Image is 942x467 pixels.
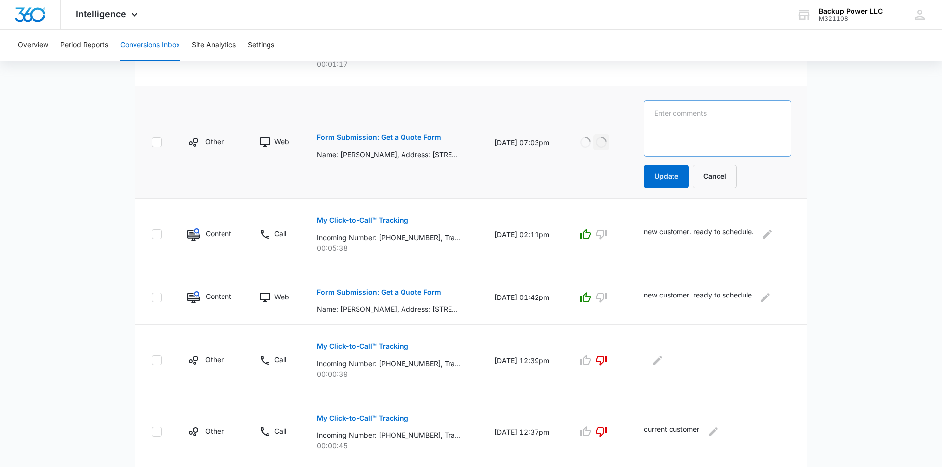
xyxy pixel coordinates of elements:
[274,354,286,365] p: Call
[205,354,224,365] p: Other
[248,30,274,61] button: Settings
[644,165,689,188] button: Update
[317,243,471,253] p: 00:05:38
[317,149,461,160] p: Name: [PERSON_NAME], Address: [STREET_ADDRESS][US_STATE], Email: [EMAIL_ADDRESS][PERSON_NAME][DOM...
[205,136,224,147] p: Other
[317,289,441,296] p: Form Submission: Get a Quote Form
[317,358,461,369] p: Incoming Number: [PHONE_NUMBER], Tracking Number: [PHONE_NUMBER], Ring To: [PHONE_NUMBER], Caller...
[317,59,471,69] p: 00:01:17
[76,9,126,19] span: Intelligence
[317,343,408,350] p: My Click-to-Call™ Tracking
[317,126,441,149] button: Form Submission: Get a Quote Form
[317,440,471,451] p: 00:00:45
[206,228,231,239] p: Content
[274,426,286,436] p: Call
[18,30,48,61] button: Overview
[317,280,441,304] button: Form Submission: Get a Quote Form
[317,406,408,430] button: My Click-to-Call™ Tracking
[206,291,231,301] p: Content
[705,424,721,440] button: Edit Comments
[644,290,752,305] p: new customer. ready to schedule
[760,226,775,242] button: Edit Comments
[644,226,754,242] p: new customer. ready to schedule.
[274,228,286,239] p: Call
[317,415,408,422] p: My Click-to-Call™ Tracking
[693,165,737,188] button: Cancel
[483,270,566,325] td: [DATE] 01:42pm
[317,369,471,379] p: 00:00:39
[758,290,773,305] button: Edit Comments
[274,136,289,147] p: Web
[60,30,108,61] button: Period Reports
[317,304,461,314] p: Name: [PERSON_NAME], Address: [STREET_ADDRESS][PERSON_NAME], Email: [EMAIL_ADDRESS][DOMAIN_NAME],...
[274,292,289,302] p: Web
[317,430,461,440] p: Incoming Number: [PHONE_NUMBER], Tracking Number: [PHONE_NUMBER], Ring To: [PHONE_NUMBER], Caller...
[317,134,441,141] p: Form Submission: Get a Quote Form
[483,325,566,396] td: [DATE] 12:39pm
[483,199,566,270] td: [DATE] 02:11pm
[819,7,883,15] div: account name
[317,217,408,224] p: My Click-to-Call™ Tracking
[650,352,666,368] button: Edit Comments
[819,15,883,22] div: account id
[205,426,224,436] p: Other
[317,232,461,243] p: Incoming Number: [PHONE_NUMBER], Tracking Number: [PHONE_NUMBER], Ring To: [PHONE_NUMBER], Caller...
[317,209,408,232] button: My Click-to-Call™ Tracking
[483,86,566,199] td: [DATE] 07:03pm
[644,424,699,440] p: current customer
[317,335,408,358] button: My Click-to-Call™ Tracking
[192,30,236,61] button: Site Analytics
[120,30,180,61] button: Conversions Inbox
